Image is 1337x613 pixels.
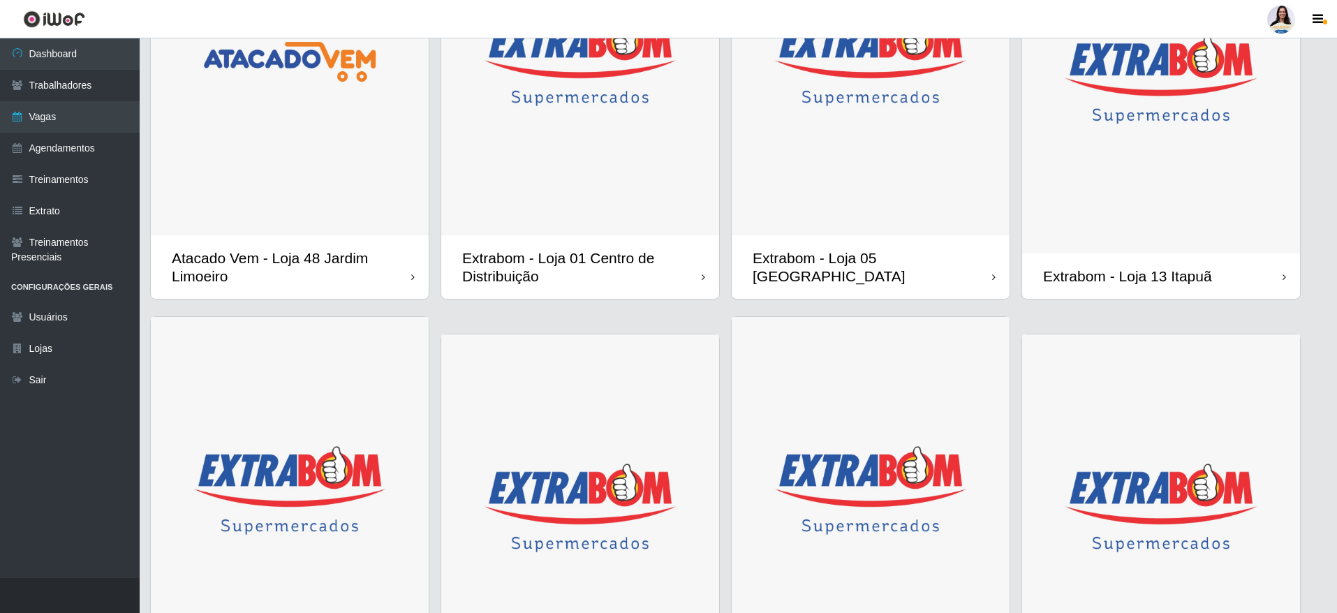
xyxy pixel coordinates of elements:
div: Extrabom - Loja 05 [GEOGRAPHIC_DATA] [753,249,992,284]
div: Extrabom - Loja 01 Centro de Distribuição [462,249,702,284]
div: Atacado Vem - Loja 48 Jardim Limoeiro [172,249,411,284]
img: CoreUI Logo [23,10,85,28]
div: Extrabom - Loja 13 Itapuã [1043,267,1212,285]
